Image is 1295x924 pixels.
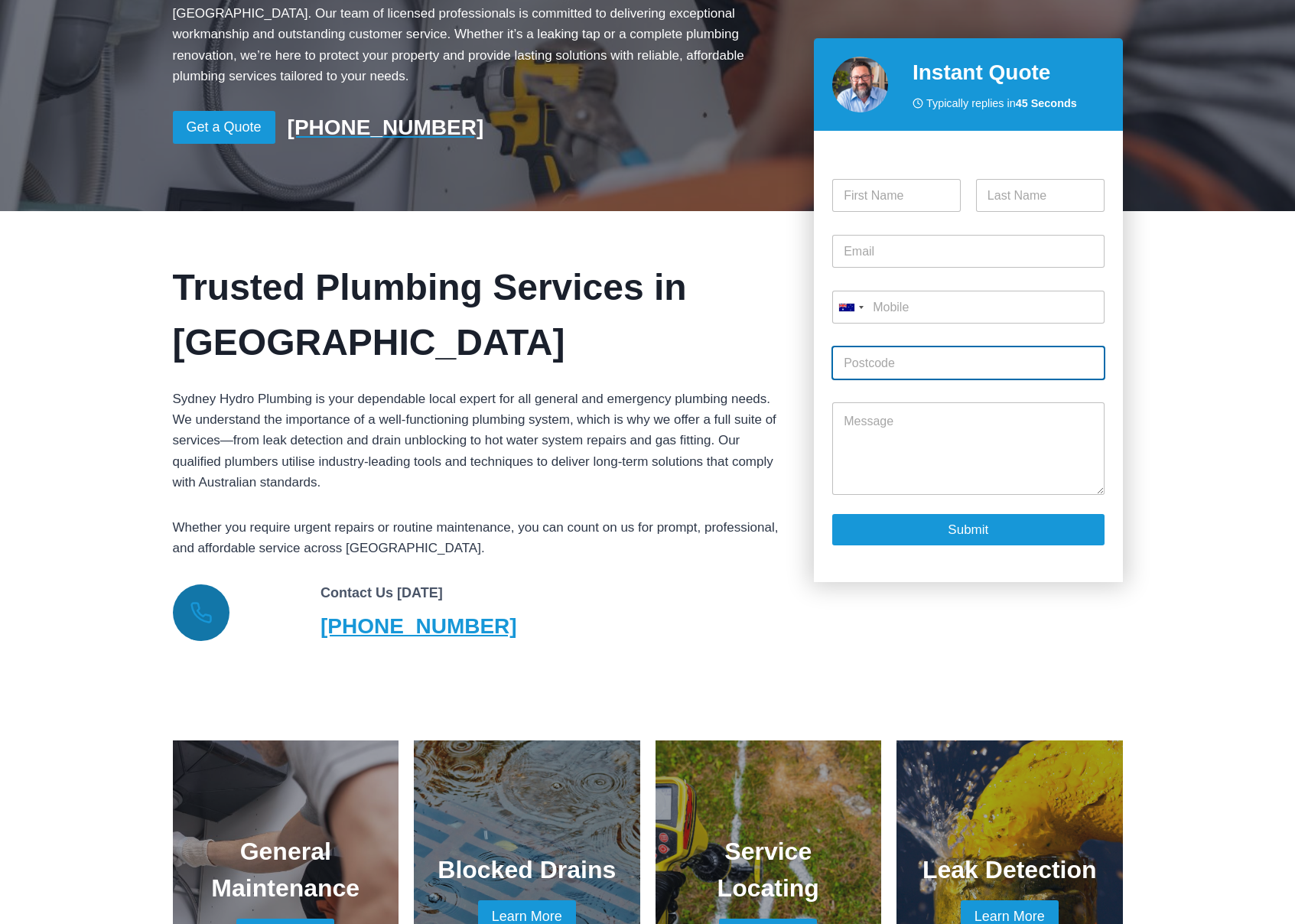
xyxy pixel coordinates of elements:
button: Selected country [832,291,869,324]
input: Last Name [976,179,1105,212]
strong: 45 Seconds [1016,97,1077,109]
h2: Instant Quote [913,57,1105,89]
span: Get a Quote [187,116,262,138]
a: [PHONE_NUMBER] [288,112,484,144]
a: Get a Quote [173,111,275,144]
input: Mobile [832,291,1104,324]
p: Sydney Hydro Plumbing is your dependable local expert for all general and emergency plumbing need... [173,389,790,493]
h6: Contact Us [DATE] [320,583,568,604]
button: Submit [832,513,1104,545]
h2: Trusted Plumbing Services in [GEOGRAPHIC_DATA] [173,260,790,370]
input: Postcode [832,346,1104,379]
input: Email [832,235,1104,268]
input: First Name [832,179,961,212]
span: Typically replies in [926,95,1077,112]
a: [PHONE_NUMBER] [320,610,568,643]
p: Whether you require urgent repairs or routine maintenance, you can count on us for prompt, profes... [173,517,790,558]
